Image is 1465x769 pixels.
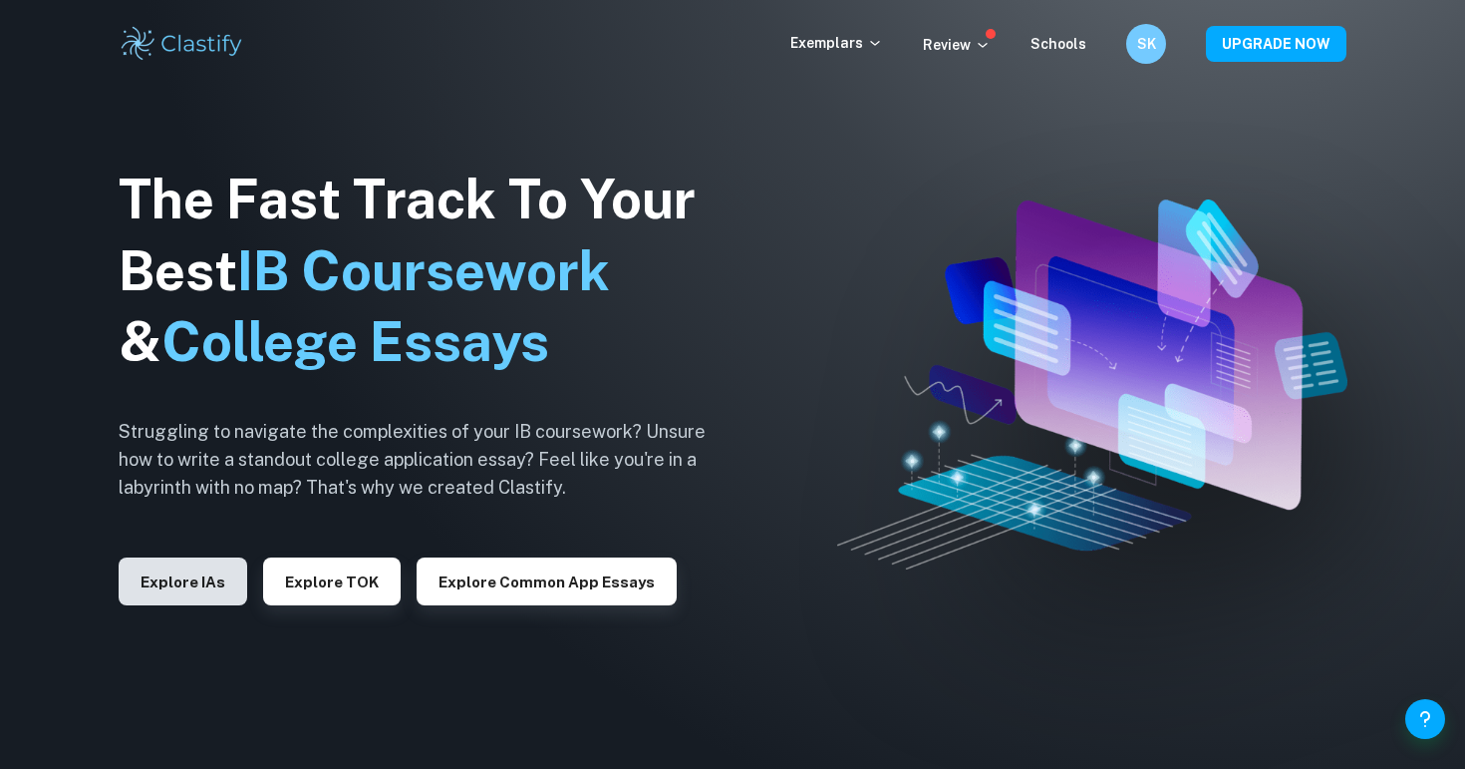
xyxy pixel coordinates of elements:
[417,572,677,590] a: Explore Common App essays
[119,164,736,379] h1: The Fast Track To Your Best &
[119,24,245,64] img: Clastify logo
[1135,33,1158,55] h6: SK
[1206,26,1346,62] button: UPGRADE NOW
[119,558,247,605] button: Explore IAs
[1126,24,1166,64] button: SK
[263,558,401,605] button: Explore TOK
[1405,699,1445,739] button: Help and Feedback
[263,572,401,590] a: Explore TOK
[923,34,991,56] p: Review
[119,418,736,502] h6: Struggling to navigate the complexities of your IB coursework? Unsure how to write a standout col...
[790,32,883,54] p: Exemplars
[1030,36,1086,52] a: Schools
[161,310,549,373] span: College Essays
[237,239,610,302] span: IB Coursework
[119,572,247,590] a: Explore IAs
[837,199,1347,569] img: Clastify hero
[417,558,677,605] button: Explore Common App essays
